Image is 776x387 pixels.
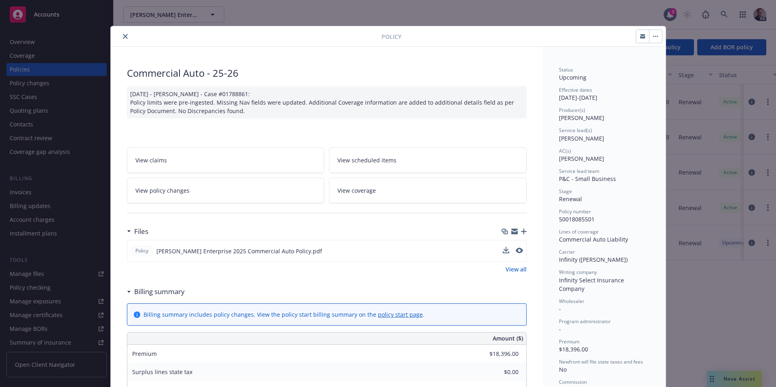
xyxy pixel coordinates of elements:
span: Premium [559,338,580,345]
span: [PERSON_NAME] [559,135,604,142]
span: Program administrator [559,318,611,325]
span: Effective dates [559,86,592,93]
div: [DATE] - [DATE] [559,86,649,102]
span: Carrier [559,248,575,255]
span: Stage [559,188,572,195]
span: View coverage [337,186,376,195]
span: 50018085501 [559,215,595,223]
div: Billing summary includes policy changes. View the policy start billing summary on the . [143,310,424,319]
span: Premium [132,350,157,358]
button: download file [503,247,509,255]
span: $18,396.00 [559,345,588,353]
span: Policy [382,32,401,41]
button: download file [503,247,509,253]
span: Lines of coverage [559,228,599,235]
div: Files [127,226,148,237]
a: View scheduled items [329,147,527,173]
span: Wholesaler [559,298,584,305]
button: preview file [516,248,523,253]
span: Renewal [559,195,582,203]
span: P&C - Small Business [559,175,616,183]
span: Surplus lines state tax [132,368,192,376]
span: Status [559,66,573,73]
span: Amount ($) [493,334,523,343]
span: - [559,325,561,333]
button: close [120,32,130,41]
button: preview file [516,247,523,255]
span: Infinity Select Insurance Company [559,276,626,292]
h3: Files [134,226,148,237]
span: Policy number [559,208,591,215]
span: - [559,305,561,313]
div: Commercial Auto Liability [559,235,649,244]
a: policy start page [378,311,423,318]
span: Infinity ([PERSON_NAME]) [559,256,628,263]
h3: Billing summary [134,286,185,297]
span: View policy changes [135,186,190,195]
span: AC(s) [559,147,571,154]
input: 0.00 [471,366,523,378]
span: Service lead(s) [559,127,592,134]
div: Commercial Auto - 25-26 [127,66,527,80]
span: View claims [135,156,167,164]
a: View policy changes [127,178,325,203]
input: 0.00 [471,348,523,360]
div: [DATE] - [PERSON_NAME] - Case #01788861: Policy limits were pre-ingested. Missing Nav fields were... [127,86,527,118]
a: View claims [127,147,325,173]
span: Upcoming [559,74,586,81]
span: Newfront will file state taxes and fees [559,358,643,365]
a: View coverage [329,178,527,203]
span: [PERSON_NAME] Enterprise 2025 Commercial Auto Policy.pdf [156,247,322,255]
span: Commission [559,379,587,385]
span: [PERSON_NAME] [559,114,604,122]
a: View all [506,265,527,273]
div: Billing summary [127,286,185,297]
span: Service lead team [559,168,599,175]
span: Policy [134,247,150,254]
span: [PERSON_NAME] [559,155,604,162]
span: Producer(s) [559,107,585,114]
span: View scheduled items [337,156,396,164]
span: Writing company [559,269,597,276]
span: No [559,366,567,373]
